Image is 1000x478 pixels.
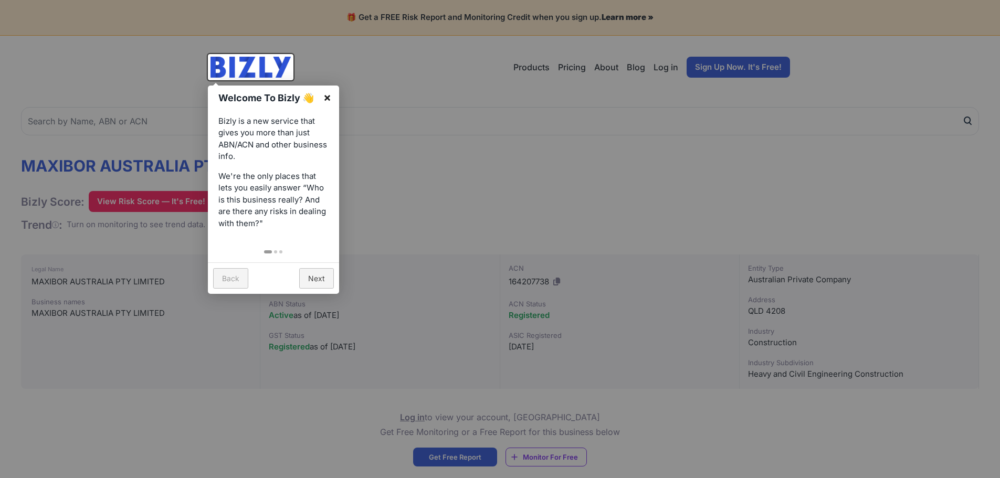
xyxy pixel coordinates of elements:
[218,171,329,230] p: We're the only places that lets you easily answer “Who is this business really? And are there any...
[218,91,318,105] h1: Welcome To Bizly 👋
[315,86,339,109] a: ×
[213,268,248,289] a: Back
[299,268,334,289] a: Next
[218,115,329,163] p: Bizly is a new service that gives you more than just ABN/ACN and other business info.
